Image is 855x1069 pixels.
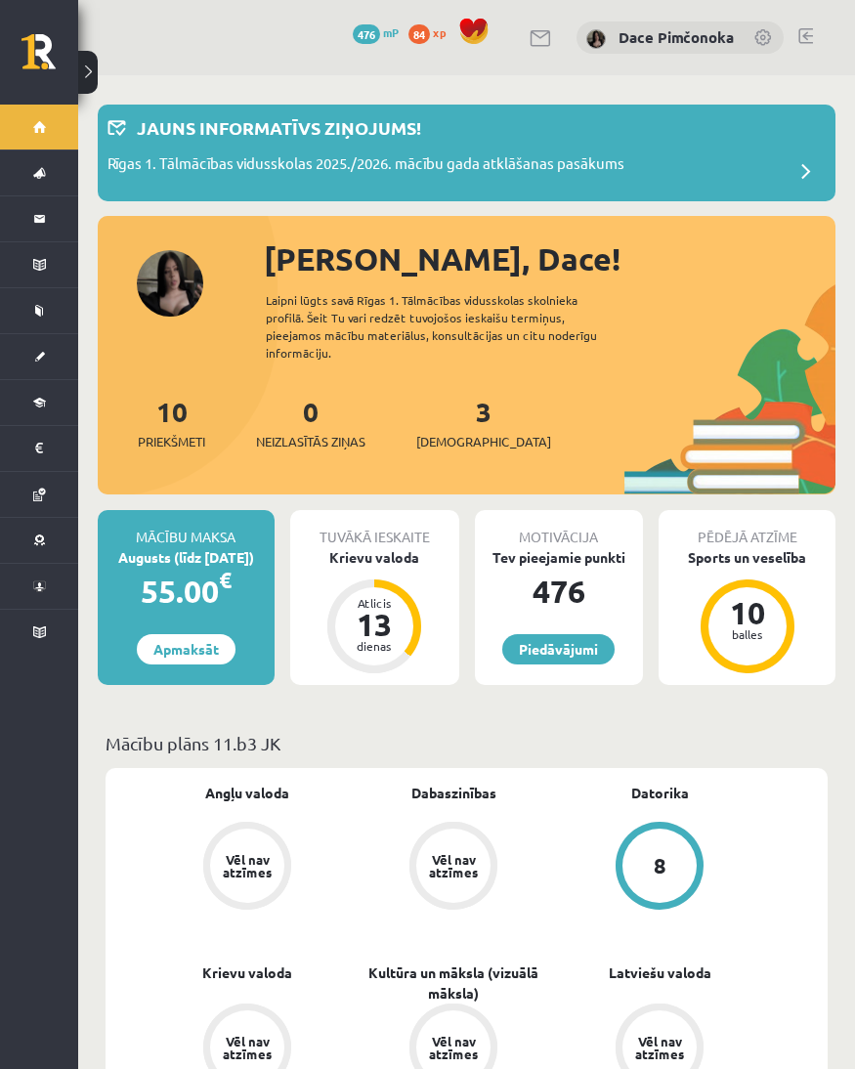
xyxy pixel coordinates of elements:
div: Tuvākā ieskaite [290,510,459,547]
a: Angļu valoda [205,783,289,803]
div: Vēl nav atzīmes [220,853,275,878]
div: 13 [345,609,404,640]
div: Sports un veselība [659,547,835,568]
span: € [219,566,232,594]
a: 8 [557,822,763,914]
a: Krievu valoda Atlicis 13 dienas [290,547,459,676]
a: 10Priekšmeti [138,394,205,451]
a: Sports un veselība 10 balles [659,547,835,676]
p: Jauns informatīvs ziņojums! [137,114,421,141]
div: 55.00 [98,568,275,615]
img: Dace Pimčonoka [586,29,606,49]
div: balles [718,628,777,640]
div: Mācību maksa [98,510,275,547]
div: Vēl nav atzīmes [220,1035,275,1060]
span: [DEMOGRAPHIC_DATA] [416,432,551,451]
a: 84 xp [408,24,455,40]
div: Vēl nav atzīmes [426,1035,481,1060]
span: xp [433,24,446,40]
a: Rīgas 1. Tālmācības vidusskola [21,34,78,83]
div: dienas [345,640,404,652]
div: Vēl nav atzīmes [632,1035,687,1060]
span: mP [383,24,399,40]
div: Vēl nav atzīmes [426,853,481,878]
div: Augusts (līdz [DATE]) [98,547,275,568]
a: Vēl nav atzīmes [145,822,351,914]
span: 84 [408,24,430,44]
div: Laipni lūgts savā Rīgas 1. Tālmācības vidusskolas skolnieka profilā. Šeit Tu vari redzēt tuvojošo... [266,291,631,362]
div: Pēdējā atzīme [659,510,835,547]
p: Rīgas 1. Tālmācības vidusskolas 2025./2026. mācību gada atklāšanas pasākums [107,152,624,180]
div: 10 [718,597,777,628]
div: Motivācija [475,510,644,547]
span: Neizlasītās ziņas [256,432,365,451]
a: Kultūra un māksla (vizuālā māksla) [351,962,557,1004]
a: Vēl nav atzīmes [351,822,557,914]
p: Mācību plāns 11.b3 JK [106,730,828,756]
div: Tev pieejamie punkti [475,547,644,568]
div: 476 [475,568,644,615]
a: 476 mP [353,24,399,40]
span: 476 [353,24,380,44]
div: Atlicis [345,597,404,609]
a: Dabaszinības [411,783,496,803]
a: Krievu valoda [202,962,292,983]
div: Krievu valoda [290,547,459,568]
span: Priekšmeti [138,432,205,451]
a: Datorika [631,783,689,803]
a: 0Neizlasītās ziņas [256,394,365,451]
a: Piedāvājumi [502,634,615,664]
a: Apmaksāt [137,634,235,664]
a: 3[DEMOGRAPHIC_DATA] [416,394,551,451]
a: Jauns informatīvs ziņojums! Rīgas 1. Tālmācības vidusskolas 2025./2026. mācību gada atklāšanas pa... [107,114,826,192]
div: [PERSON_NAME], Dace! [264,235,835,282]
div: 8 [654,855,666,877]
a: Latviešu valoda [609,962,711,983]
a: Dace Pimčonoka [619,27,734,47]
